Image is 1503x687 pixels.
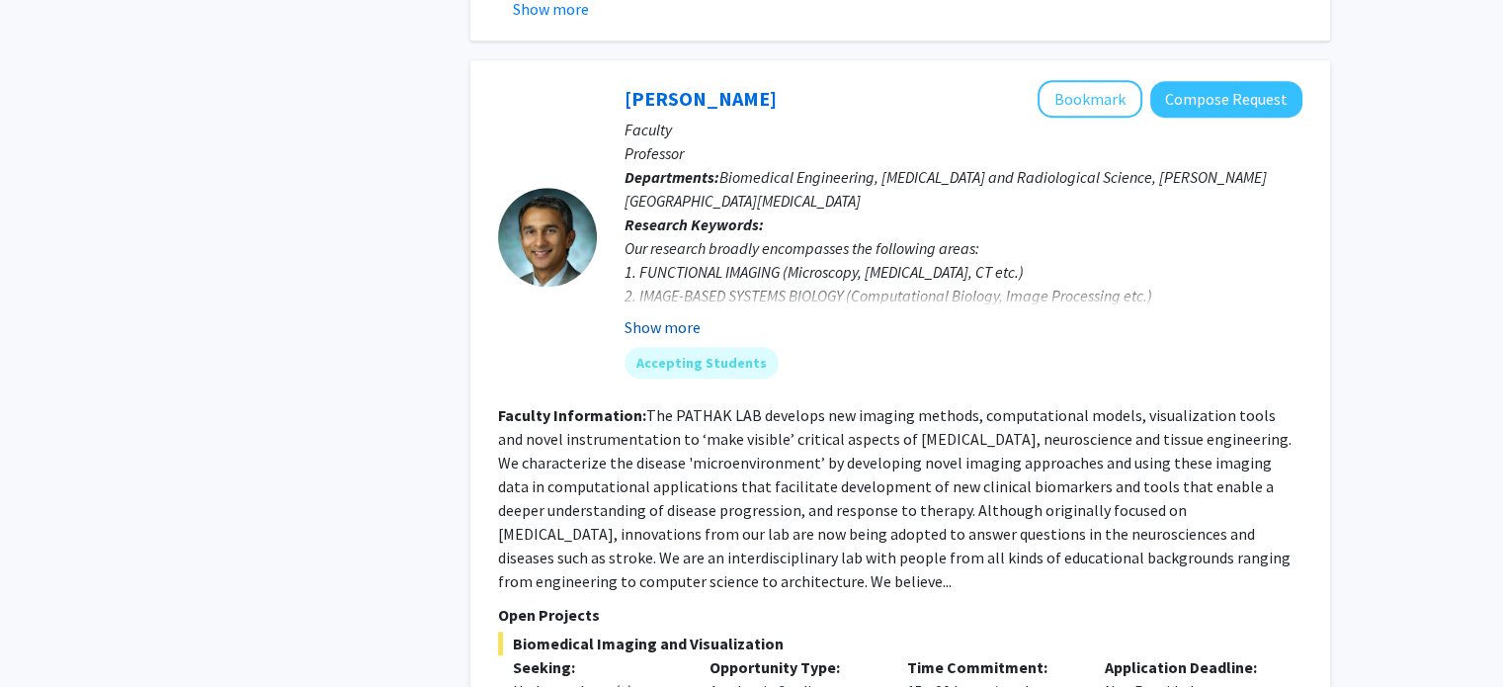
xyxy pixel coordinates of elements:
fg-read-more: The PATHAK LAB develops new imaging methods, computational models, visualization tools and novel ... [498,405,1292,591]
p: Faculty [625,118,1302,141]
p: Time Commitment: [907,655,1075,679]
span: Biomedical Engineering, [MEDICAL_DATA] and Radiological Science, [PERSON_NAME][GEOGRAPHIC_DATA][M... [625,167,1267,211]
span: Biomedical Imaging and Visualization [498,632,1302,655]
a: [PERSON_NAME] [625,86,777,111]
iframe: Chat [15,598,84,672]
p: Opportunity Type: [710,655,877,679]
p: Open Projects [498,603,1302,627]
button: Compose Request to Arvind Pathak [1150,81,1302,118]
button: Add Arvind Pathak to Bookmarks [1038,80,1142,118]
p: Application Deadline: [1105,655,1273,679]
div: Our research broadly encompasses the following areas: 1. FUNCTIONAL IMAGING (Microscopy, [MEDICAL... [625,236,1302,355]
button: Show more [625,315,701,339]
p: Seeking: [513,655,681,679]
b: Departments: [625,167,719,187]
mat-chip: Accepting Students [625,347,779,379]
b: Research Keywords: [625,215,764,234]
p: Professor [625,141,1302,165]
b: Faculty Information: [498,405,646,425]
